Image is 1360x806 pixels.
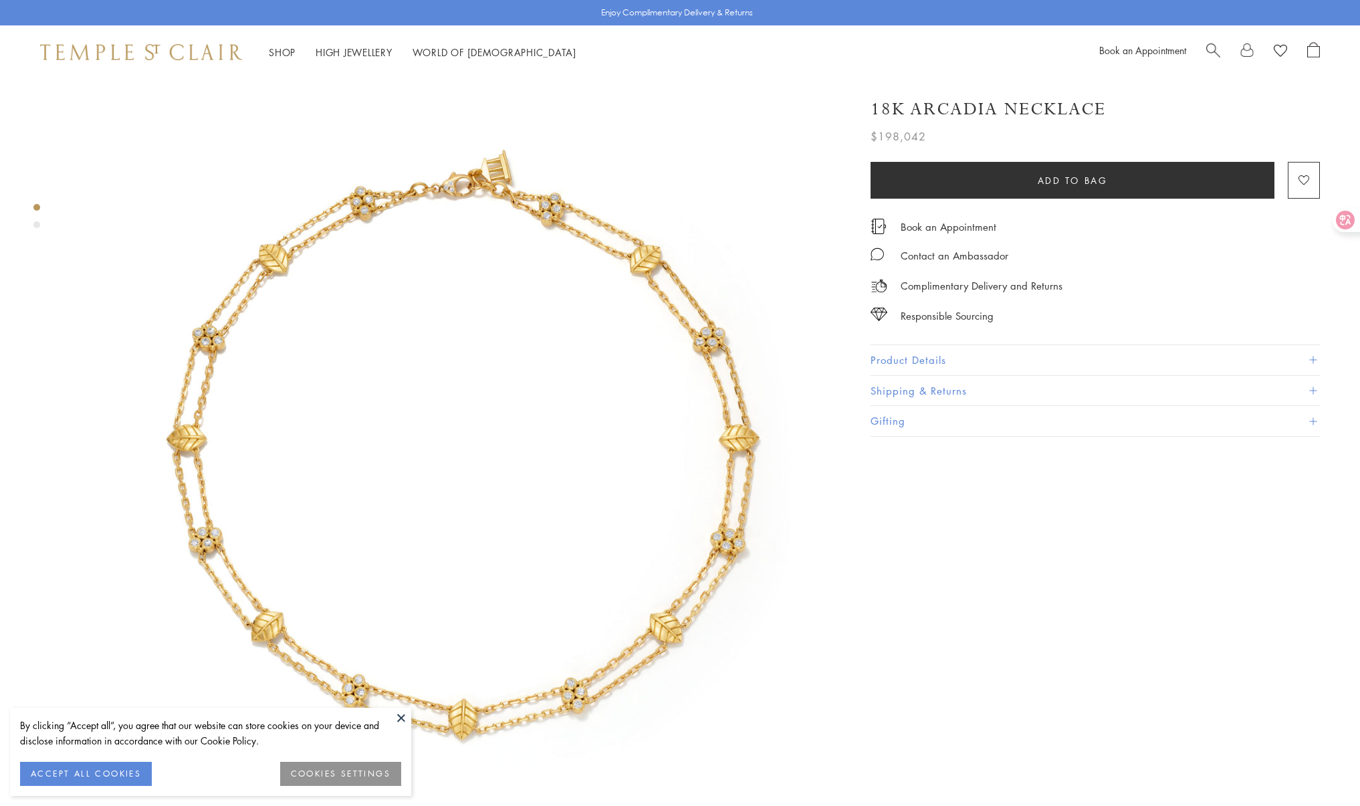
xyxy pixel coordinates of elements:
span: Add to bag [1038,173,1108,188]
img: icon_delivery.svg [871,278,887,294]
p: Complimentary Delivery and Returns [901,278,1062,294]
img: icon_sourcing.svg [871,308,887,321]
a: Open Shopping Bag [1307,42,1320,62]
button: COOKIES SETTINGS [280,762,401,786]
div: By clicking “Accept all”, you agree that our website can store cookies on your device and disclos... [20,718,401,748]
a: View Wishlist [1274,42,1287,62]
span: $198,042 [871,128,926,145]
button: Shipping & Returns [871,376,1320,406]
button: Product Details [871,345,1320,375]
div: Contact an Ambassador [901,247,1008,264]
button: Add to bag [871,162,1274,199]
nav: Main navigation [269,44,576,61]
button: ACCEPT ALL COOKIES [20,762,152,786]
img: MessageIcon-01_2.svg [871,247,884,261]
h1: 18K Arcadia Necklace [871,98,1106,121]
a: World of [DEMOGRAPHIC_DATA]World of [DEMOGRAPHIC_DATA] [413,45,576,59]
p: Enjoy Complimentary Delivery & Returns [601,6,753,19]
img: icon_appointment.svg [871,219,887,234]
a: Search [1206,42,1220,62]
button: Gifting [871,406,1320,436]
a: ShopShop [269,45,296,59]
a: High JewelleryHigh Jewellery [316,45,392,59]
img: Temple St. Clair [40,44,242,60]
div: Responsible Sourcing [901,308,994,324]
a: Book an Appointment [901,219,996,234]
a: Book an Appointment [1099,43,1186,57]
div: Product gallery navigation [33,201,40,239]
